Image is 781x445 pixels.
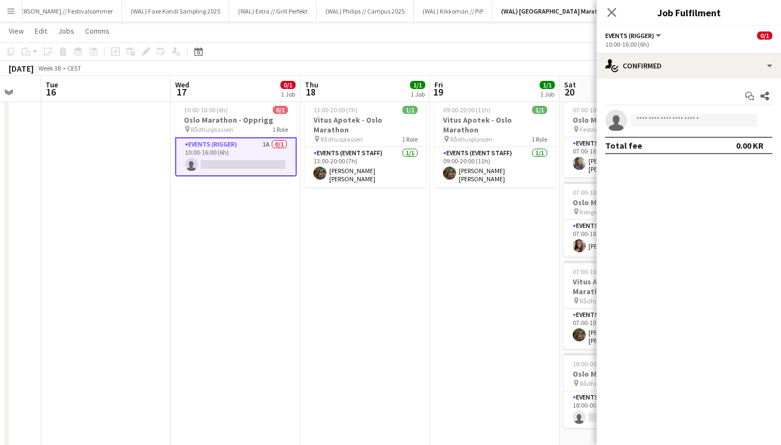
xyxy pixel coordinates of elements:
[433,86,443,98] span: 19
[280,81,296,89] span: 0/1
[580,297,622,305] span: Rådhusplassen
[191,125,233,133] span: Rådhusplassen
[562,86,576,98] span: 20
[597,5,781,20] h3: Job Fulfilment
[9,63,34,74] div: [DATE]
[605,31,654,40] span: Events (Rigger)
[564,277,686,296] h3: Vitus Apotek - Oslo Marathon
[273,106,288,114] span: 0/1
[736,140,764,151] div: 0.00 KR
[58,26,74,36] span: Jobs
[305,99,426,187] app-job-card: 13:00-20:00 (7h)1/1Vitus Apotek - Oslo Marathon Rådhusplassen1 RoleEvents (Event Staff)1/113:00-2...
[305,147,426,187] app-card-role: Events (Event Staff)1/113:00-20:00 (7h)[PERSON_NAME] [PERSON_NAME]
[580,208,622,216] span: Kongen Marina
[184,106,228,114] span: 10:00-16:00 (6h)
[573,188,620,196] span: 07:00-18:00 (11h)
[175,115,297,125] h3: Oslo Marathon - Opprigg
[540,81,555,89] span: 1/1
[175,80,189,90] span: Wed
[229,1,317,22] button: (WAL) Extra // Grill Perfekt
[564,261,686,349] app-job-card: 07:00-18:00 (11h)1/1Vitus Apotek - Oslo Marathon Rådhusplassen1 RoleEvents (Event Staff)1/107:00-...
[540,90,554,98] div: 1 Job
[564,391,686,428] app-card-role: Events (Rigger)2A0/118:00-00:00 (6h)
[564,369,686,379] h3: Oslo Marathon - Nedrigg
[30,24,52,38] a: Edit
[605,140,642,151] div: Total fee
[564,198,686,207] h3: Oslo Marathon - Liv i Løypa
[573,268,620,276] span: 07:00-18:00 (11h)
[410,81,425,89] span: 1/1
[580,379,622,387] span: Rådhusplassen
[414,1,492,22] button: (WAL) Kikkoman // PiP
[36,64,63,72] span: Week 38
[580,125,611,133] span: Festningen
[434,147,556,187] app-card-role: Events (Event Staff)1/109:00-20:00 (11h)[PERSON_NAME] [PERSON_NAME]
[9,26,24,36] span: View
[402,135,418,143] span: 1 Role
[313,106,357,114] span: 13:00-20:00 (7h)
[597,53,781,79] div: Confirmed
[564,80,576,90] span: Sat
[564,353,686,428] app-job-card: 18:00-00:00 (6h) (Sun)0/1Oslo Marathon - Nedrigg Rådhusplassen1 RoleEvents (Rigger)2A0/118:00-00:...
[303,86,318,98] span: 18
[175,137,297,176] app-card-role: Events (Rigger)1A0/110:00-16:00 (6h)
[757,31,772,40] span: 0/1
[305,115,426,135] h3: Vitus Apotek - Oslo Marathon
[54,24,79,38] a: Jobs
[44,86,58,98] span: 16
[305,80,318,90] span: Thu
[434,80,443,90] span: Fri
[317,1,414,22] button: (WAL) Philips // Campus 2025
[434,115,556,135] h3: Vitus Apotek - Oslo Marathon
[281,90,295,98] div: 1 Job
[175,99,297,176] app-job-card: 10:00-16:00 (6h)0/1Oslo Marathon - Opprigg Rådhusplassen1 RoleEvents (Rigger)1A0/110:00-16:00 (6h)
[46,80,58,90] span: Tue
[321,135,363,143] span: Rådhusplassen
[573,106,620,114] span: 07:00-18:00 (11h)
[122,1,229,22] button: (WAL) Faxe Kondi Sampling 2025
[605,40,772,48] div: 10:00-16:00 (6h)
[411,90,425,98] div: 1 Job
[564,220,686,257] app-card-role: Events (Event Staff)1/107:00-18:00 (11h)[PERSON_NAME]
[85,26,110,36] span: Comms
[443,106,490,114] span: 09:00-20:00 (11h)
[532,106,547,114] span: 1/1
[35,26,47,36] span: Edit
[450,135,492,143] span: Rådhusplassen
[605,31,663,40] button: Events (Rigger)
[564,182,686,257] app-job-card: 07:00-18:00 (11h)1/1Oslo Marathon - Liv i Løypa Kongen Marina1 RoleEvents (Event Staff)1/107:00-1...
[573,360,633,368] span: 18:00-00:00 (6h) (Sun)
[272,125,288,133] span: 1 Role
[174,86,189,98] span: 17
[4,24,28,38] a: View
[564,137,686,177] app-card-role: Events (Event Staff)1/107:00-18:00 (11h)[PERSON_NAME] [PERSON_NAME]
[532,135,547,143] span: 1 Role
[492,1,629,22] button: (WAL) [GEOGRAPHIC_DATA] Maraton 2025
[67,64,81,72] div: CEST
[564,99,686,177] app-job-card: 07:00-18:00 (11h)1/1Oslo Marathon - Liv i Løypa Festningen1 RoleEvents (Event Staff)1/107:00-18:0...
[564,309,686,349] app-card-role: Events (Event Staff)1/107:00-18:00 (11h)[PERSON_NAME] [PERSON_NAME]
[564,115,686,125] h3: Oslo Marathon - Liv i Løypa
[434,99,556,187] app-job-card: 09:00-20:00 (11h)1/1Vitus Apotek - Oslo Marathon Rådhusplassen1 RoleEvents (Event Staff)1/109:00-...
[81,24,114,38] a: Comms
[402,106,418,114] span: 1/1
